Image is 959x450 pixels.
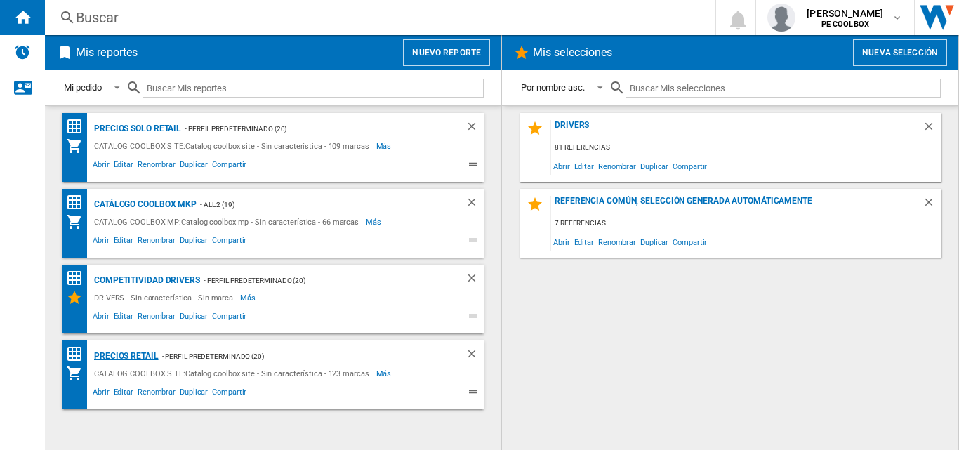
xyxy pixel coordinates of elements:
span: Abrir [91,158,112,175]
div: DRIVERS [551,120,922,139]
span: Abrir [551,232,572,251]
div: Matriz de precios [66,345,91,363]
span: Renombrar [135,158,178,175]
span: Editar [112,234,135,251]
img: alerts-logo.svg [14,44,31,60]
span: Duplicar [178,385,210,402]
div: Borrar [465,120,484,138]
span: Más [366,213,383,230]
span: Más [376,365,394,382]
span: Compartir [670,232,709,251]
span: Renombrar [135,385,178,402]
div: Mi colección [66,365,91,382]
span: Duplicar [638,232,670,251]
button: Nueva selección [853,39,947,66]
span: Duplicar [638,157,670,176]
span: Abrir [91,310,112,326]
span: Compartir [210,234,249,251]
div: CATALOG COOLBOX SITE:Catalog coolbox site - Sin característica - 109 marcas [91,138,376,154]
div: - Perfil predeterminado (20) [200,272,437,289]
span: Duplicar [178,234,210,251]
div: - ALL 2 (19) [197,196,437,213]
span: Duplicar [178,310,210,326]
h2: Mis reportes [73,39,140,66]
div: COMPETITIVIDAD DRIVERS [91,272,200,289]
div: Mi colección [66,213,91,230]
span: Abrir [551,157,572,176]
span: Compartir [210,385,249,402]
input: Buscar Mis selecciones [626,79,941,98]
span: Más [376,138,394,154]
span: [PERSON_NAME] [807,6,883,20]
span: Compartir [210,158,249,175]
h2: Mis selecciones [530,39,616,66]
div: Borrar [465,272,484,289]
span: Abrir [91,385,112,402]
div: 81 referencias [551,139,941,157]
span: Renombrar [135,310,178,326]
span: Compartir [210,310,249,326]
div: PRECIOS SOLO RETAIL [91,120,181,138]
div: Matriz de precios [66,270,91,287]
span: Renombrar [596,157,638,176]
div: Mis Selecciones [66,289,91,306]
div: - Perfil predeterminado (20) [159,348,437,365]
span: Editar [112,158,135,175]
div: Mi colección [66,138,91,154]
div: Referencia común, selección generada automáticamente [551,196,922,215]
img: profile.jpg [767,4,795,32]
span: Abrir [91,234,112,251]
div: Matriz de precios [66,194,91,211]
b: PE COOLBOX [821,20,869,29]
div: CATALOG COOLBOX MP:Catalog coolbox mp - Sin característica - 66 marcas [91,213,366,230]
div: Buscar [76,8,678,27]
div: DRIVERS - Sin característica - Sin marca [91,289,240,306]
div: Matriz de precios [66,118,91,135]
span: Duplicar [178,158,210,175]
div: Catálogo Coolbox MKP [91,196,197,213]
div: Por nombre asc. [521,82,585,93]
div: Mi pedido [64,82,102,93]
span: Editar [572,232,596,251]
div: - Perfil predeterminado (20) [181,120,437,138]
div: Borrar [465,348,484,365]
span: Más [240,289,258,306]
div: CATALOG COOLBOX SITE:Catalog coolbox site - Sin característica - 123 marcas [91,365,376,382]
div: Borrar [922,196,941,215]
div: PRECIOS RETAIL [91,348,159,365]
span: Renombrar [596,232,638,251]
div: 7 referencias [551,215,941,232]
span: Editar [112,385,135,402]
div: Borrar [922,120,941,139]
input: Buscar Mis reportes [143,79,484,98]
span: Editar [572,157,596,176]
span: Renombrar [135,234,178,251]
span: Editar [112,310,135,326]
button: Nuevo reporte [403,39,490,66]
div: Borrar [465,196,484,213]
span: Compartir [670,157,709,176]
